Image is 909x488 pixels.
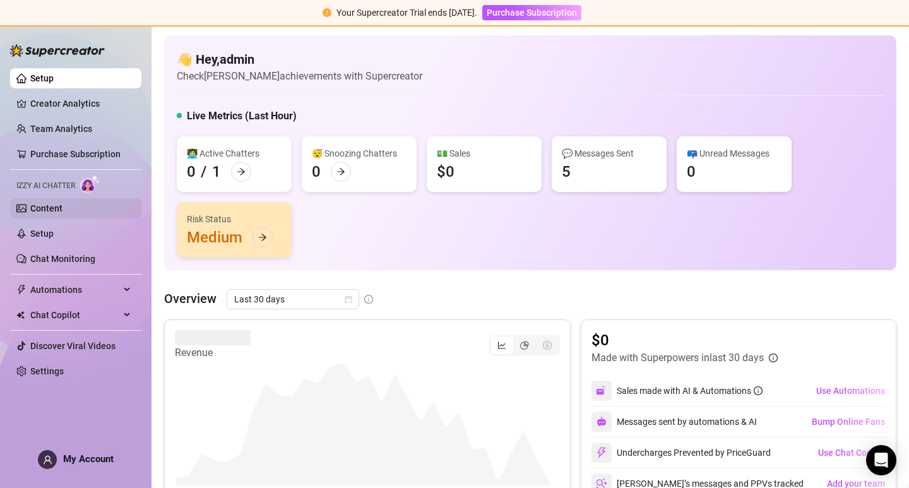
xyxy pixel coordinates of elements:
[816,386,885,396] span: Use Automations
[816,381,886,401] button: Use Automations
[10,44,105,57] img: logo-BBDzfeDw.svg
[16,311,25,319] img: Chat Copilot
[336,167,345,176] span: arrow-right
[187,146,282,160] div: 👩‍💻 Active Chatters
[177,51,422,68] h4: 👋 Hey, admin
[16,180,75,192] span: Izzy AI Chatter
[617,384,763,398] div: Sales made with AI & Automations
[30,149,121,159] a: Purchase Subscription
[489,335,560,355] div: segmented control
[596,447,607,458] img: svg%3e
[237,167,246,176] span: arrow-right
[175,345,251,360] article: Revenue
[482,5,581,20] button: Purchase Subscription
[30,366,64,376] a: Settings
[818,448,885,458] span: Use Chat Copilot
[597,417,607,427] img: svg%3e
[30,341,116,351] a: Discover Viral Videos
[30,229,54,239] a: Setup
[30,203,62,213] a: Content
[487,8,577,18] span: Purchase Subscription
[543,341,552,350] span: dollar-circle
[16,285,27,295] span: thunderbolt
[811,412,886,432] button: Bump Online Fans
[437,162,454,182] div: $0
[177,68,422,84] article: Check [PERSON_NAME] achievements with Supercreator
[312,146,407,160] div: 😴 Snoozing Chatters
[30,305,120,325] span: Chat Copilot
[364,295,373,304] span: info-circle
[591,412,757,432] div: Messages sent by automations & AI
[866,445,896,475] div: Open Intercom Messenger
[754,386,763,395] span: info-circle
[212,162,221,182] div: 1
[482,8,581,18] a: Purchase Subscription
[30,73,54,83] a: Setup
[187,109,297,124] h5: Live Metrics (Last Hour)
[687,146,781,160] div: 📪 Unread Messages
[258,233,267,242] span: arrow-right
[520,341,529,350] span: pie-chart
[562,162,571,182] div: 5
[30,254,95,264] a: Chat Monitoring
[323,8,331,17] span: exclamation-circle
[43,455,52,465] span: user
[80,175,100,193] img: AI Chatter
[312,162,321,182] div: 0
[63,453,114,465] span: My Account
[591,350,764,366] article: Made with Superpowers in last 30 days
[769,354,778,362] span: info-circle
[30,280,120,300] span: Automations
[812,417,885,427] span: Bump Online Fans
[687,162,696,182] div: 0
[30,93,131,114] a: Creator Analytics
[497,341,506,350] span: line-chart
[591,330,778,350] article: $0
[591,443,771,463] div: Undercharges Prevented by PriceGuard
[437,146,532,160] div: 💵 Sales
[345,295,352,303] span: calendar
[187,162,196,182] div: 0
[562,146,656,160] div: 💬 Messages Sent
[30,124,92,134] a: Team Analytics
[336,8,477,18] span: Your Supercreator Trial ends [DATE].
[817,443,886,463] button: Use Chat Copilot
[596,385,607,396] img: svg%3e
[187,212,282,226] div: Risk Status
[164,289,217,308] article: Overview
[234,290,352,309] span: Last 30 days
